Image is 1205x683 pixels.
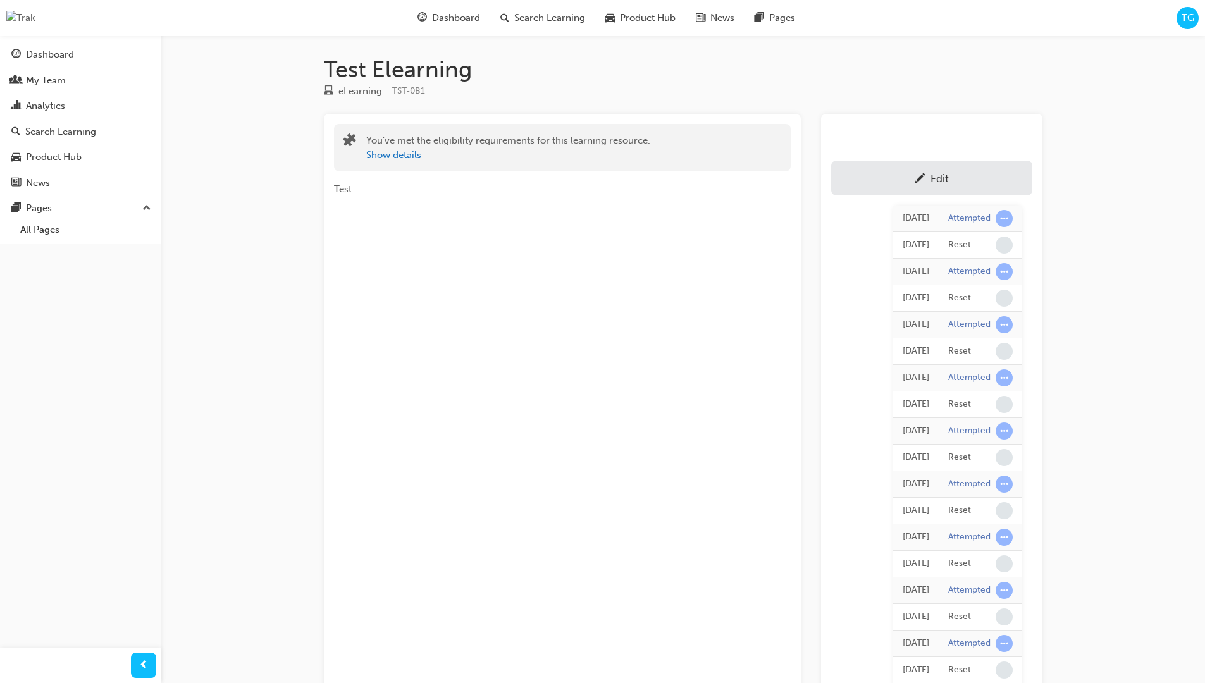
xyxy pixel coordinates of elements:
[324,86,333,97] span: learningResourceType_ELEARNING-icon
[996,263,1013,280] span: learningRecordVerb_ATTEMPT-icon
[996,661,1013,679] span: learningRecordVerb_NONE-icon
[948,292,971,304] div: Reset
[903,424,929,438] div: Fri Sep 26 2025 04:40:40 GMT+0000 (Coordinated Universal Time)
[903,583,929,598] div: Tue Sep 23 2025 14:35:23 GMT+0000 (Coordinated Universal Time)
[996,290,1013,307] span: learningRecordVerb_NONE-icon
[417,10,427,26] span: guage-icon
[948,452,971,464] div: Reset
[903,503,929,518] div: Tue Sep 23 2025 14:58:22 GMT+0000 (Coordinated Universal Time)
[948,664,971,676] div: Reset
[948,478,991,490] div: Attempted
[996,582,1013,599] span: learningRecordVerb_ATTEMPT-icon
[26,47,74,62] div: Dashboard
[26,176,50,190] div: News
[996,369,1013,386] span: learningRecordVerb_ATTEMPT-icon
[11,203,21,214] span: pages-icon
[343,135,356,149] span: puzzle-icon
[948,266,991,278] div: Attempted
[903,663,929,677] div: Tue Sep 23 2025 06:38:02 GMT+0000 (Coordinated Universal Time)
[996,608,1013,625] span: learningRecordVerb_NONE-icon
[903,211,929,226] div: Wed Oct 01 2025 07:20:42 GMT+0000 (Coordinated Universal Time)
[996,210,1013,227] span: learningRecordVerb_ATTEMPT-icon
[1177,7,1199,29] button: TG
[5,120,156,144] a: Search Learning
[996,396,1013,413] span: learningRecordVerb_NONE-icon
[903,450,929,465] div: Fri Sep 26 2025 04:19:26 GMT+0000 (Coordinated Universal Time)
[490,5,595,31] a: search-iconSearch Learning
[139,658,149,674] span: prev-icon
[5,69,156,92] a: My Team
[11,126,20,138] span: search-icon
[710,11,734,25] span: News
[903,477,929,491] div: Fri Sep 26 2025 04:18:43 GMT+0000 (Coordinated Universal Time)
[996,529,1013,546] span: learningRecordVerb_ATTEMPT-icon
[5,197,156,220] div: Pages
[1182,11,1194,25] span: TG
[903,397,929,412] div: Fri Sep 26 2025 04:41:28 GMT+0000 (Coordinated Universal Time)
[407,5,490,31] a: guage-iconDashboard
[930,172,949,185] div: Edit
[903,264,929,279] div: Tue Sep 30 2025 03:47:40 GMT+0000 (Coordinated Universal Time)
[755,10,764,26] span: pages-icon
[696,10,705,26] span: news-icon
[948,398,971,410] div: Reset
[324,56,1042,83] h1: Test Elearning
[605,10,615,26] span: car-icon
[831,124,1032,156] a: Launch eLearning module
[996,555,1013,572] span: learningRecordVerb_NONE-icon
[948,345,971,357] div: Reset
[5,94,156,118] a: Analytics
[948,372,991,384] div: Attempted
[948,239,971,251] div: Reset
[15,220,156,240] a: All Pages
[595,5,686,31] a: car-iconProduct Hub
[831,161,1032,195] a: Edit
[903,557,929,571] div: Tue Sep 23 2025 14:36:09 GMT+0000 (Coordinated Universal Time)
[996,476,1013,493] span: learningRecordVerb_ATTEMPT-icon
[948,319,991,331] div: Attempted
[903,530,929,545] div: Tue Sep 23 2025 14:57:36 GMT+0000 (Coordinated Universal Time)
[745,5,805,31] a: pages-iconPages
[996,502,1013,519] span: learningRecordVerb_NONE-icon
[948,558,971,570] div: Reset
[366,148,421,163] button: Show details
[903,610,929,624] div: Tue Sep 23 2025 07:00:21 GMT+0000 (Coordinated Universal Time)
[11,152,21,163] span: car-icon
[5,43,156,66] a: Dashboard
[996,343,1013,360] span: learningRecordVerb_NONE-icon
[6,11,35,25] img: Trak
[915,173,925,186] span: pencil-icon
[11,49,21,61] span: guage-icon
[5,145,156,169] a: Product Hub
[996,237,1013,254] span: learningRecordVerb_NONE-icon
[26,99,65,113] div: Analytics
[686,5,745,31] a: news-iconNews
[996,635,1013,652] span: learningRecordVerb_ATTEMPT-icon
[948,212,991,225] div: Attempted
[996,422,1013,440] span: learningRecordVerb_ATTEMPT-icon
[903,344,929,359] div: Fri Sep 26 2025 06:31:14 GMT+0000 (Coordinated Universal Time)
[334,183,352,195] span: Test
[11,178,21,189] span: news-icon
[903,291,929,305] div: Tue Sep 30 2025 03:25:57 GMT+0000 (Coordinated Universal Time)
[432,11,480,25] span: Dashboard
[11,75,21,87] span: people-icon
[903,371,929,385] div: Fri Sep 26 2025 06:30:31 GMT+0000 (Coordinated Universal Time)
[500,10,509,26] span: search-icon
[324,83,382,99] div: Type
[338,84,382,99] div: eLearning
[996,449,1013,466] span: learningRecordVerb_NONE-icon
[366,133,650,162] div: You've met the eligibility requirements for this learning resource.
[26,201,52,216] div: Pages
[948,611,971,623] div: Reset
[26,150,82,164] div: Product Hub
[948,425,991,437] div: Attempted
[948,505,971,517] div: Reset
[26,73,66,88] div: My Team
[903,238,929,252] div: Tue Sep 30 2025 03:48:25 GMT+0000 (Coordinated Universal Time)
[620,11,676,25] span: Product Hub
[996,316,1013,333] span: learningRecordVerb_ATTEMPT-icon
[5,43,156,194] div: DashboardMy TeamAnalyticsSearch LearningProduct HubNews
[948,584,991,596] div: Attempted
